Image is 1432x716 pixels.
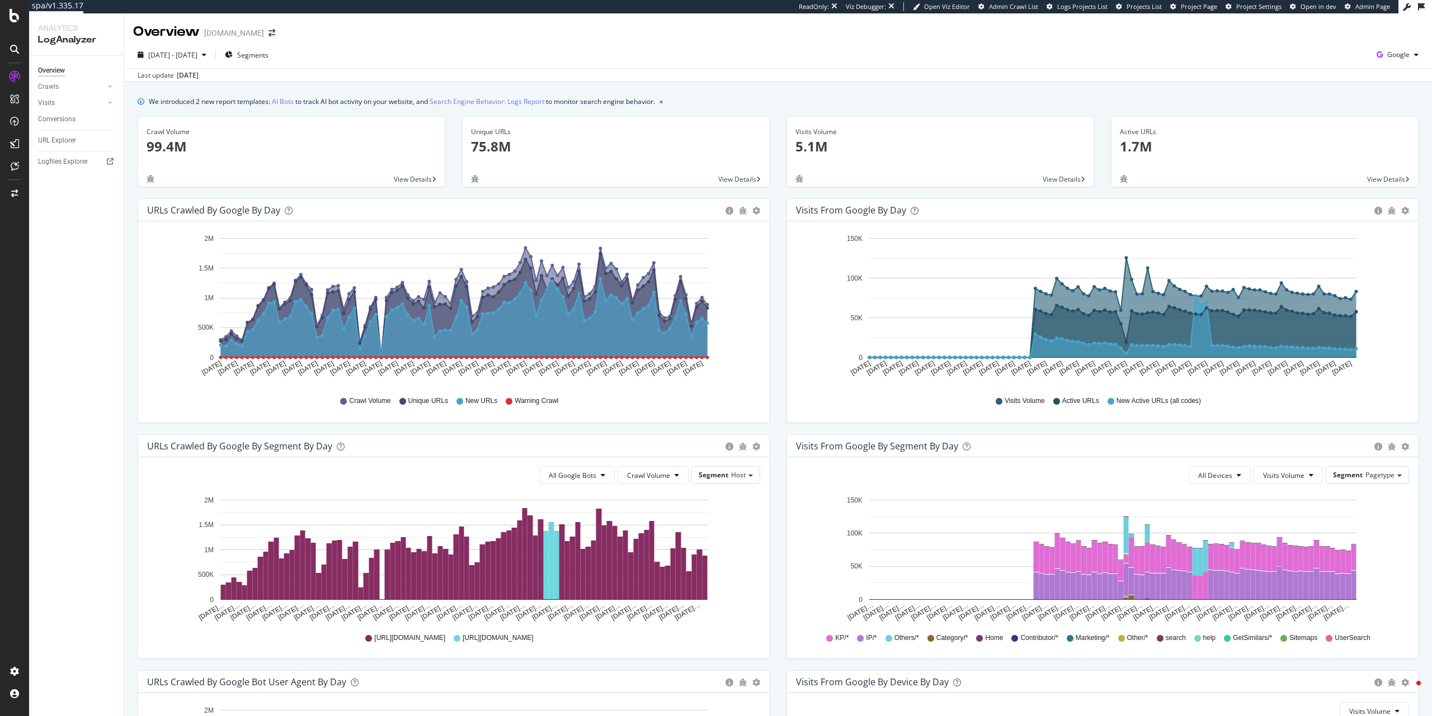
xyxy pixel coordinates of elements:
span: Active URLs [1062,396,1099,406]
span: Crawl Volume [627,471,670,480]
span: GetSimilars/* [1233,633,1272,643]
text: [DATE] [538,359,560,377]
div: bug [1388,443,1396,451]
div: URLs Crawled by Google by day [147,205,280,216]
span: [DATE] - [DATE] [148,50,197,60]
button: Segments [220,46,273,64]
div: bug [471,175,479,183]
div: Crawls [38,81,59,93]
text: [DATE] [1235,359,1257,377]
div: circle-info [1374,443,1382,451]
div: Visits from Google by day [796,205,906,216]
div: LogAnalyzer [38,34,115,46]
div: Unique URLs [471,127,761,137]
text: 100K [847,529,863,537]
text: [DATE] [865,359,888,377]
a: Logs Projects List [1047,2,1108,11]
div: gear [1401,443,1409,451]
text: [DATE] [489,359,512,377]
text: [DATE] [281,359,303,377]
p: 5.1M [795,137,1085,156]
text: [DATE] [930,359,952,377]
div: Crawl Volume [147,127,436,137]
button: [DATE] - [DATE] [133,46,211,64]
text: [DATE] [1298,359,1321,377]
text: [DATE] [441,359,464,377]
a: Admin Crawl List [978,2,1038,11]
text: 1M [204,546,214,554]
span: Visits Volume [1263,471,1304,480]
text: [DATE] [248,359,271,377]
span: Home [985,633,1003,643]
div: gear [1401,207,1409,215]
a: Logfiles Explorer [38,156,116,168]
span: View Details [394,174,432,184]
text: 0 [859,596,863,604]
span: Projects List [1127,2,1162,11]
a: Visits [38,97,105,109]
div: Visits From Google By Device By Day [796,676,949,687]
span: View Details [1043,174,1081,184]
text: [DATE] [1058,359,1080,377]
p: 1.7M [1120,137,1410,156]
text: [DATE] [296,359,319,377]
text: [DATE] [1266,359,1289,377]
text: 50K [851,314,863,322]
text: [DATE] [586,359,608,377]
text: [DATE] [457,359,479,377]
span: Open Viz Editor [924,2,970,11]
div: Visits [38,97,55,109]
span: Visits Volume [1005,396,1045,406]
div: circle-info [1374,679,1382,686]
div: arrow-right-arrow-left [268,29,275,37]
span: Other/* [1127,633,1148,643]
text: [DATE] [1218,359,1241,377]
span: Segment [699,470,728,480]
div: bug [1388,207,1396,215]
a: Projects List [1116,2,1162,11]
text: [DATE] [393,359,416,377]
text: [DATE] [377,359,399,377]
text: 0 [210,354,214,362]
span: [URL][DOMAIN_NAME] [374,633,445,643]
svg: A chart. [147,493,756,623]
text: [DATE] [216,359,239,377]
div: A chart. [796,493,1405,623]
text: [DATE] [618,359,640,377]
text: [DATE] [1042,359,1064,377]
span: All Google Bots [549,471,596,480]
span: Segment [1333,470,1363,480]
a: AI Bots [272,96,294,107]
div: Analytics [38,22,115,34]
text: [DATE] [425,359,447,377]
button: close banner [657,93,666,110]
text: [DATE] [553,359,576,377]
div: Last update [138,70,199,80]
text: 2M [204,706,214,714]
text: [DATE] [1170,359,1193,377]
a: Open Viz Editor [913,2,970,11]
a: Admin Page [1345,2,1390,11]
div: Overview [38,65,65,77]
text: [DATE] [233,359,255,377]
div: circle-info [1374,207,1382,215]
text: [DATE] [1106,359,1128,377]
text: [DATE] [1250,359,1273,377]
div: circle-info [726,207,733,215]
span: [URL][DOMAIN_NAME] [463,633,534,643]
span: Project Settings [1236,2,1282,11]
button: All Devices [1189,466,1251,484]
span: Others/* [894,633,919,643]
span: View Details [1367,174,1405,184]
span: Warning Crawl [515,396,558,406]
span: Admin Page [1355,2,1390,11]
div: Overview [133,22,200,41]
text: [DATE] [634,359,656,377]
span: UserSearch [1335,633,1370,643]
div: [DOMAIN_NAME] [204,27,264,39]
p: 75.8M [471,137,761,156]
span: search [1166,633,1186,643]
button: All Google Bots [539,466,615,484]
text: [DATE] [1090,359,1113,377]
span: New Active URLs (all codes) [1117,396,1201,406]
